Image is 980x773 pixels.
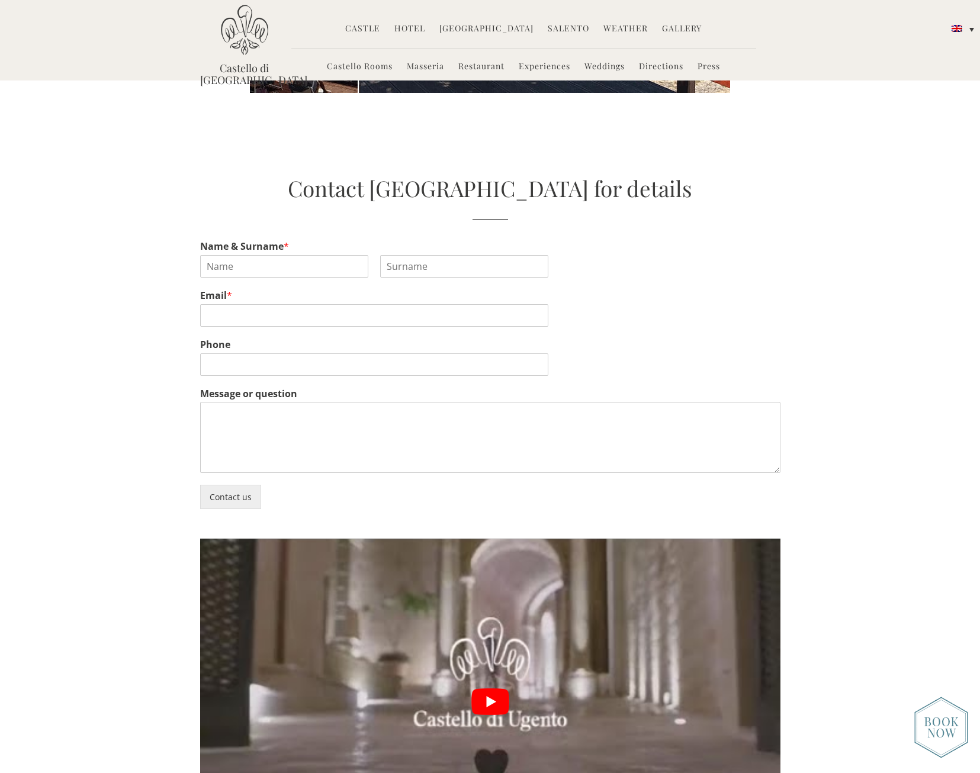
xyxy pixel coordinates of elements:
a: Restaurant [458,60,505,74]
input: Name [200,255,368,278]
label: Message or question [200,388,780,400]
h2: Contact [GEOGRAPHIC_DATA] for details [200,173,780,220]
a: Weddings [584,60,625,74]
a: Gallery [662,22,702,36]
a: Experiences [519,60,570,74]
input: Surname [380,255,548,278]
label: Email [200,289,780,302]
a: Directions [639,60,683,74]
button: Contact us [200,485,261,509]
a: Weather [603,22,648,36]
a: Castello Rooms [327,60,393,74]
a: Masseria [407,60,444,74]
label: Name & Surname [200,240,780,253]
a: Castle [345,22,380,36]
a: [GEOGRAPHIC_DATA] [439,22,534,36]
label: Phone [200,339,780,351]
a: Castello di [GEOGRAPHIC_DATA] [200,62,289,86]
a: Salento [548,22,589,36]
img: Castello di Ugento [221,5,268,55]
img: English [952,25,962,32]
a: Hotel [394,22,425,36]
a: Press [698,60,720,74]
img: new-booknow.png [914,697,968,758]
